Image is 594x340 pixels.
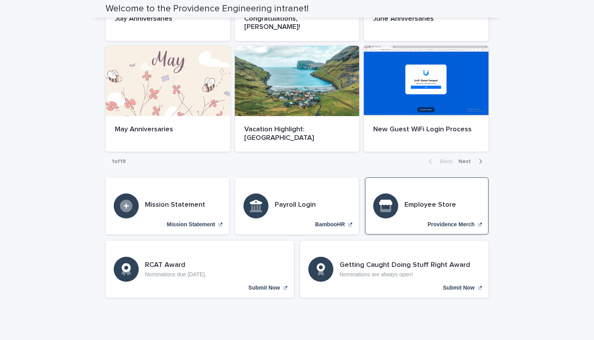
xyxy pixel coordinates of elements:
[249,285,280,291] p: Submit Now
[244,15,350,32] p: Congratulations, [PERSON_NAME]!
[458,159,476,164] span: Next
[167,221,215,228] p: Mission Statement
[275,201,316,209] h3: Payroll Login
[235,177,359,234] a: BambooHR
[300,241,488,298] a: Submit Now
[244,125,350,142] p: Vacation Highlight: [GEOGRAPHIC_DATA]
[106,177,229,234] a: Mission Statement
[443,285,475,291] p: Submit Now
[115,125,221,134] p: May Anniversaries
[145,261,206,270] h3: RCAT Award
[145,201,205,209] h3: Mission Statement
[235,46,360,152] a: Vacation Highlight: [GEOGRAPHIC_DATA]
[340,261,470,270] h3: Getting Caught Doing Stuff Right Award
[373,15,479,23] p: June Anniversaries
[365,177,488,234] a: Providence Merch
[106,152,132,171] p: 1 of 19
[115,15,221,23] p: July Anniversaries
[422,158,455,165] button: Back
[404,201,456,209] h3: Employee Store
[428,221,475,228] p: Providence Merch
[340,271,470,278] p: Nominations are always open!
[106,241,294,298] a: Submit Now
[106,46,230,152] a: May Anniversaries
[145,271,206,278] p: Nominations due [DATE].
[315,221,345,228] p: BambooHR
[373,125,479,134] p: New Guest WiFi Login Process
[435,159,452,164] span: Back
[364,46,488,152] a: New Guest WiFi Login Process
[106,3,309,14] h2: Welcome to the Providence Engineering intranet!
[455,158,488,165] button: Next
